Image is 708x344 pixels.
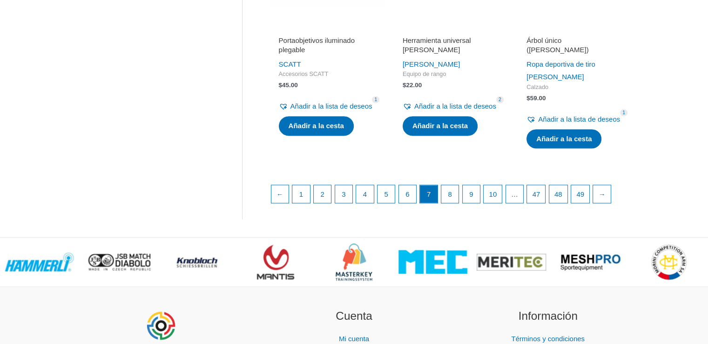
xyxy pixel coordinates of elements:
a: Ropa deportiva de tiro [PERSON_NAME] [526,60,595,81]
font: Árbol único ([PERSON_NAME]) [526,36,588,54]
a: Añadir a la lista de deseos [279,100,372,113]
a: [PERSON_NAME] [403,60,460,68]
font: 6 [405,190,409,198]
a: Página 10 [484,185,502,203]
font: ← [276,190,283,198]
a: Herramienta universal [PERSON_NAME] [403,36,500,58]
span: Página 7 [420,185,438,203]
font: $ [526,95,530,102]
a: Página 8 [441,185,459,203]
a: Añadir al carrito: “Herramienta universal Walther” [403,116,478,136]
a: Página 2 [314,185,331,203]
font: 1 [299,190,303,198]
a: Página 1 [292,185,310,203]
a: Página 4 [356,185,374,203]
font: Calzado [526,83,548,90]
font: Añadir a la cesta [412,122,468,130]
font: Información [519,310,578,322]
iframe: Customer reviews powered by Trustpilot [526,25,624,36]
a: Añadir al carrito: “Árbol de la suela (SAUER)” [526,129,601,149]
span: 1 [372,96,379,103]
font: Herramienta universal [PERSON_NAME] [403,36,471,54]
a: Añadir al carrito: “Porta objetivos iluminados plegable” [279,116,354,136]
a: SCATT [279,60,301,68]
font: 4 [363,190,367,198]
a: Página 9 [463,185,480,203]
font: Accesorios SCATT [279,70,329,77]
a: → [593,185,611,203]
font: $ [279,82,283,89]
font: … [511,190,518,198]
font: Añadir a la cesta [536,135,592,143]
font: 48 [554,190,562,198]
a: Página 5 [378,185,395,203]
a: Árbol único ([PERSON_NAME]) [526,36,624,58]
iframe: Customer reviews powered by Trustpilot [279,25,377,36]
font: 9 [469,190,473,198]
span: 1 [620,109,627,116]
nav: Paginación de productos [270,185,633,208]
font: Añadir a la lista de deseos [538,115,620,123]
font: Portaobjetivos iluminado plegable [279,36,355,54]
a: Página 47 [527,185,545,203]
iframe: Customer reviews powered by Trustpilot [403,25,500,36]
font: 10 [489,190,497,198]
a: Añadir a la lista de deseos [403,100,496,113]
font: → [599,190,606,198]
a: Términos y condiciones [511,335,585,343]
font: 7 [427,190,431,198]
font: 3 [342,190,345,198]
a: ← [271,185,289,203]
font: 5 [384,190,388,198]
a: Página 49 [571,185,589,203]
font: 59.00 [530,95,546,102]
font: Equipo de rango [403,70,446,77]
font: 22.00 [406,82,422,89]
font: 2 [320,190,324,198]
a: Página 48 [549,185,567,203]
font: Añadir a la cesta [289,122,344,130]
span: 2 [496,96,504,103]
font: $ [403,82,406,89]
font: Cuenta [336,310,372,322]
font: 45.00 [282,82,298,89]
a: Portaobjetivos iluminado plegable [279,36,377,58]
a: Añadir a la lista de deseos [526,113,620,126]
font: Añadir a la lista de deseos [414,102,496,110]
a: Página 6 [399,185,417,203]
font: Añadir a la lista de deseos [290,102,372,110]
font: 8 [448,190,452,198]
a: Mi cuenta [339,335,369,343]
a: Página 3 [335,185,353,203]
font: 47 [533,190,540,198]
font: 49 [576,190,584,198]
